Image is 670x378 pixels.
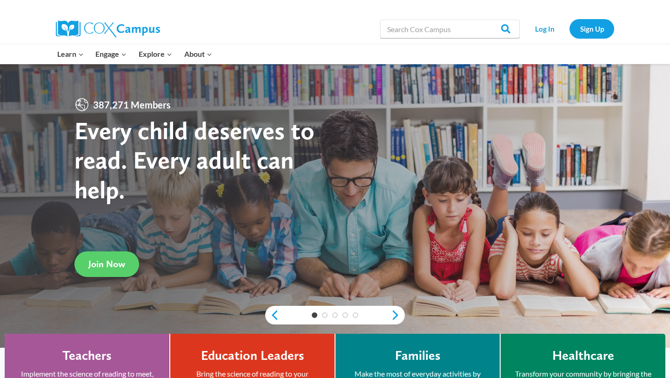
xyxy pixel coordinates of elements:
span: About [184,48,212,60]
h4: Education Leaders [201,348,304,364]
span: 387,271 Members [89,97,174,112]
h4: Families [395,348,441,364]
input: Search Cox Campus [380,20,520,38]
nav: Secondary Navigation [524,19,614,38]
span: Explore [139,48,172,60]
a: previous [265,310,279,321]
div: content slider buttons [265,306,405,324]
a: Sign Up [569,19,614,38]
strong: Every child deserves to read. Every adult can help. [74,115,315,204]
a: 3 [332,312,338,318]
a: 1 [312,312,317,318]
span: Join Now [88,258,125,270]
a: 2 [322,312,328,318]
img: Cox Campus [56,20,160,37]
h4: Healthcare [552,348,614,364]
a: 4 [342,312,348,318]
h4: Teachers [62,348,112,364]
a: next [391,310,405,321]
a: Log In [524,19,565,38]
span: Engage [95,48,127,60]
a: Join Now [74,251,139,277]
span: Learn [57,48,84,60]
nav: Primary Navigation [51,44,218,64]
a: 5 [353,312,358,318]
